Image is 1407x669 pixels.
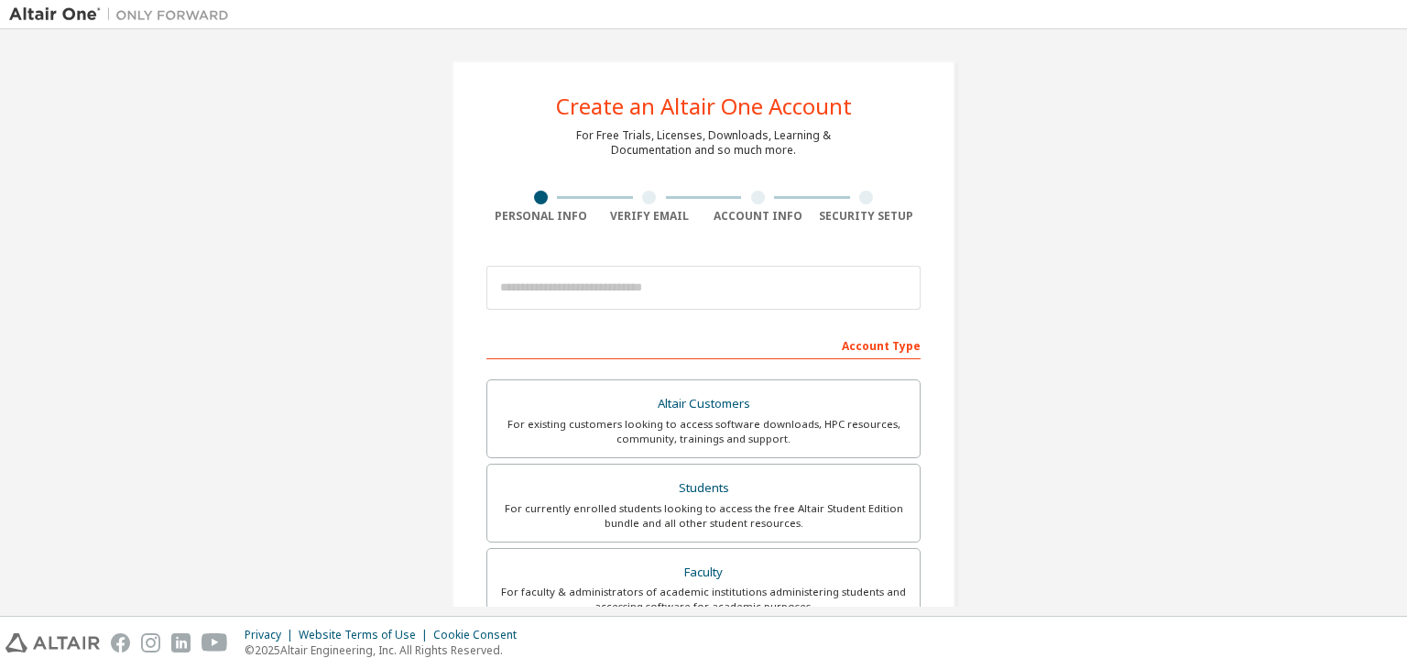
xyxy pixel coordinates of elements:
img: facebook.svg [111,633,130,653]
div: For faculty & administrators of academic institutions administering students and accessing softwa... [498,585,909,614]
div: Website Terms of Use [299,628,433,642]
img: youtube.svg [202,633,228,653]
div: Faculty [498,560,909,586]
div: Personal Info [486,209,595,224]
img: instagram.svg [141,633,160,653]
div: For Free Trials, Licenses, Downloads, Learning & Documentation and so much more. [576,128,831,158]
div: Account Type [486,330,921,359]
div: Account Info [703,209,813,224]
img: linkedin.svg [171,633,191,653]
div: Altair Customers [498,391,909,417]
div: Security Setup [813,209,922,224]
div: Cookie Consent [433,628,528,642]
div: Students [498,476,909,501]
div: Privacy [245,628,299,642]
div: For existing customers looking to access software downloads, HPC resources, community, trainings ... [498,417,909,446]
p: © 2025 Altair Engineering, Inc. All Rights Reserved. [245,642,528,658]
div: Verify Email [595,209,704,224]
div: For currently enrolled students looking to access the free Altair Student Edition bundle and all ... [498,501,909,531]
div: Create an Altair One Account [556,95,852,117]
img: Altair One [9,5,238,24]
img: altair_logo.svg [5,633,100,653]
